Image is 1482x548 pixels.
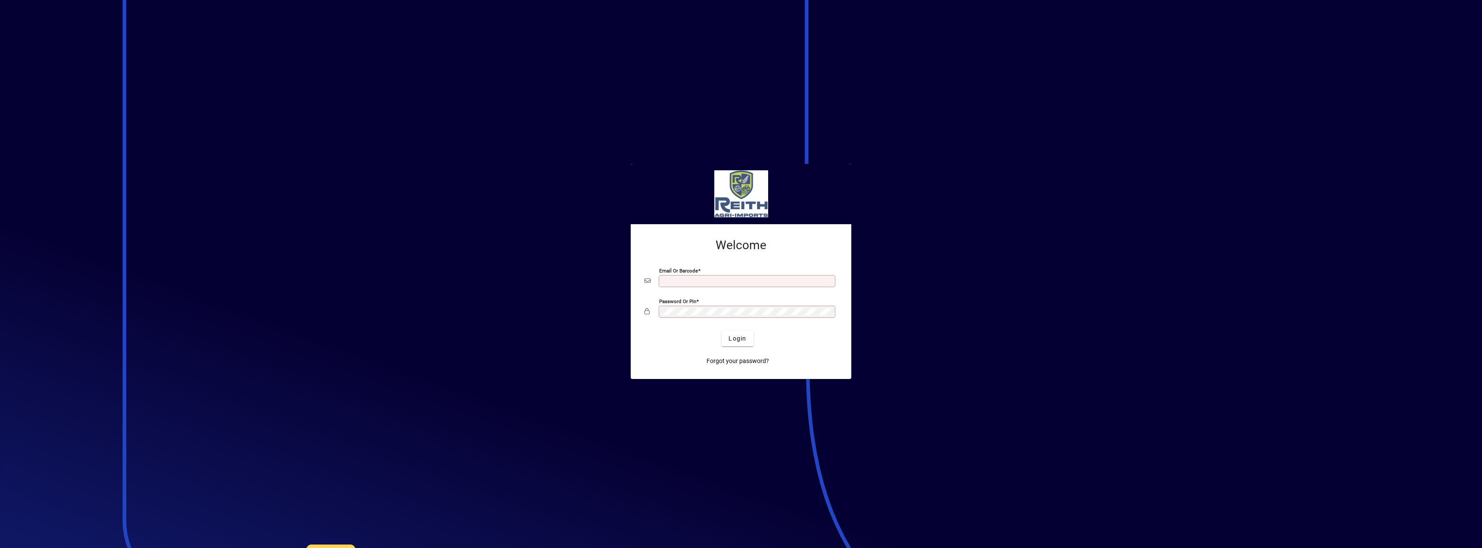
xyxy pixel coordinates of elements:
a: Forgot your password? [703,353,772,369]
mat-label: Password or Pin [659,298,696,304]
span: Login [729,334,746,343]
h2: Welcome [644,238,838,253]
button: Login [722,331,753,346]
span: Forgot your password? [707,357,769,366]
mat-label: Email or Barcode [659,268,698,274]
